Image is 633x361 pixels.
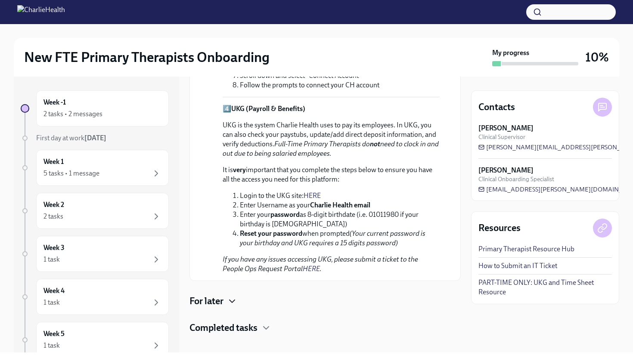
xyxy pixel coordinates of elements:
span: Clinical Onboarding Specialist [478,175,554,183]
strong: [DATE] [84,134,106,142]
strong: [PERSON_NAME] [478,166,534,175]
a: Week -12 tasks • 2 messages [21,90,169,127]
div: 1 task [43,341,60,350]
h6: Week 5 [43,329,65,339]
strong: Charlie Health email [310,201,370,209]
em: Full-Time Primary Therapists do need to clock in and out due to being salaried employees. [223,140,439,157]
h3: 10% [585,49,609,65]
li: when prompted [240,229,440,248]
img: CharlieHealth [17,5,65,19]
strong: UKG (Payroll & Benefits) [231,105,305,113]
div: For later [189,295,461,308]
h2: New FTE Primary Therapists Onboarding [24,49,270,66]
a: HERE [303,265,320,273]
strong: very [233,166,246,174]
li: Enter Username as your [240,201,440,210]
strong: [PERSON_NAME] [478,123,534,133]
strong: password [270,210,300,219]
a: First day at work[DATE] [21,133,169,143]
h4: Completed tasks [189,321,258,334]
h6: Week -1 [43,98,66,107]
p: It is important that you complete the steps below to ensure you have all the access you need for ... [223,165,440,184]
p: 4️⃣ [223,104,440,114]
span: First day at work [36,134,106,142]
a: HERE [304,191,321,200]
div: 2 tasks • 2 messages [43,109,102,119]
a: Primary Therapist Resource Hub [478,244,574,254]
h4: Contacts [478,101,515,114]
strong: not [370,140,380,148]
li: Login to the UKG site: [240,191,440,201]
li: Enter your as 8-digit birthdate (i.e. 01011980 if your birthday is [DEMOGRAPHIC_DATA]) [240,210,440,229]
strong: My progress [492,48,529,58]
div: Completed tasks [189,321,461,334]
a: Week 15 tasks • 1 message [21,150,169,186]
a: PART-TIME ONLY: UKG and Time Sheet Resource [478,278,612,297]
a: Week 51 task [21,322,169,358]
h6: Week 4 [43,286,65,296]
div: 5 tasks • 1 message [43,169,99,178]
strong: Reset your password [240,229,302,238]
div: 2 tasks [43,212,63,221]
h6: Week 1 [43,157,64,167]
a: How to Submit an IT Ticket [478,261,557,271]
a: Week 22 tasks [21,193,169,229]
h6: Week 3 [43,243,65,253]
span: Clinical Supervisor [478,133,525,141]
h4: For later [189,295,223,308]
a: Week 31 task [21,236,169,272]
li: Follow the prompts to connect your CH account [240,80,440,90]
p: UKG is the system Charlie Health uses to pay its employees. In UKG, you can also check your payst... [223,120,440,158]
h6: Week 2 [43,200,64,210]
em: If you have any issues accessing UKG, please submit a ticket to the People Ops Request Portal . [223,255,418,273]
h4: Resources [478,222,521,234]
a: Week 41 task [21,279,169,315]
div: 1 task [43,255,60,264]
div: 1 task [43,298,60,307]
